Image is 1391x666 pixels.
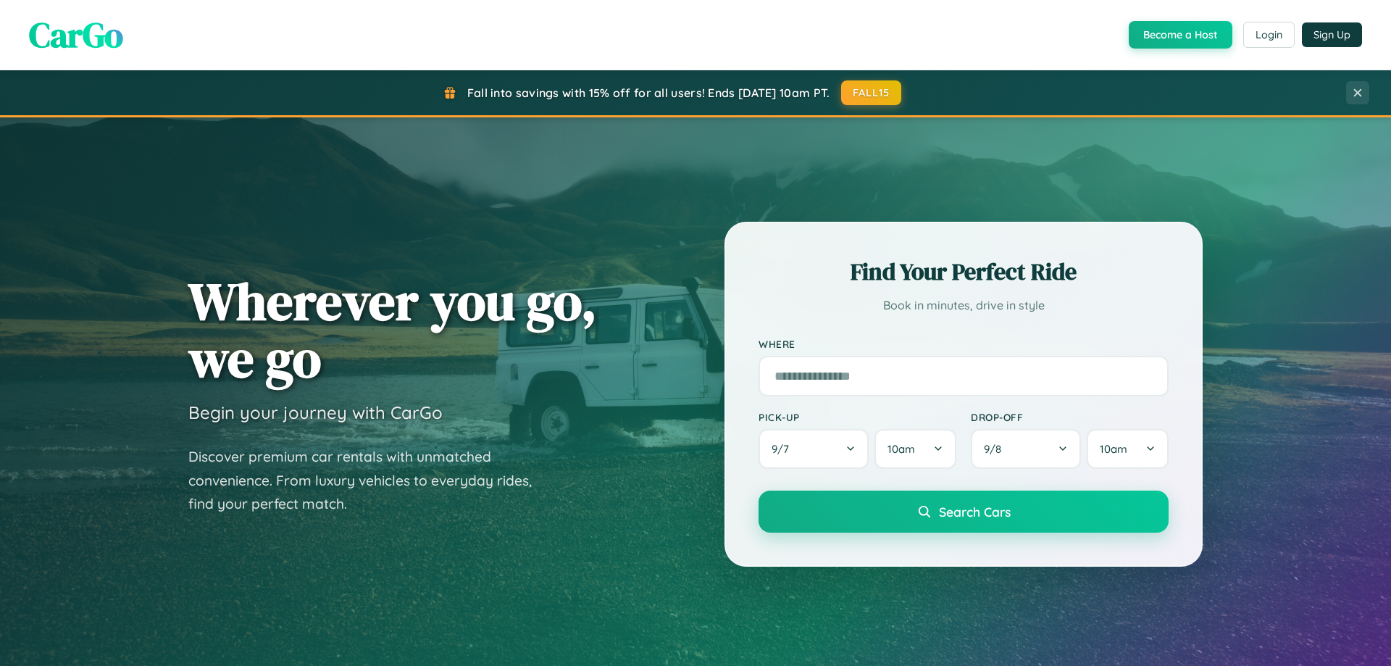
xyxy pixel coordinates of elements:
[1243,22,1295,48] button: Login
[971,429,1081,469] button: 9/8
[1302,22,1362,47] button: Sign Up
[759,429,869,469] button: 9/7
[772,442,796,456] span: 9 / 7
[984,442,1008,456] span: 9 / 8
[1087,429,1169,469] button: 10am
[887,442,915,456] span: 10am
[971,411,1169,423] label: Drop-off
[759,295,1169,316] p: Book in minutes, drive in style
[29,11,123,59] span: CarGo
[1100,442,1127,456] span: 10am
[1129,21,1232,49] button: Become a Host
[188,445,551,516] p: Discover premium car rentals with unmatched convenience. From luxury vehicles to everyday rides, ...
[188,272,597,387] h1: Wherever you go, we go
[759,338,1169,350] label: Where
[874,429,956,469] button: 10am
[759,491,1169,533] button: Search Cars
[939,504,1011,520] span: Search Cars
[759,256,1169,288] h2: Find Your Perfect Ride
[841,80,902,105] button: FALL15
[467,86,830,100] span: Fall into savings with 15% off for all users! Ends [DATE] 10am PT.
[188,401,443,423] h3: Begin your journey with CarGo
[759,411,956,423] label: Pick-up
